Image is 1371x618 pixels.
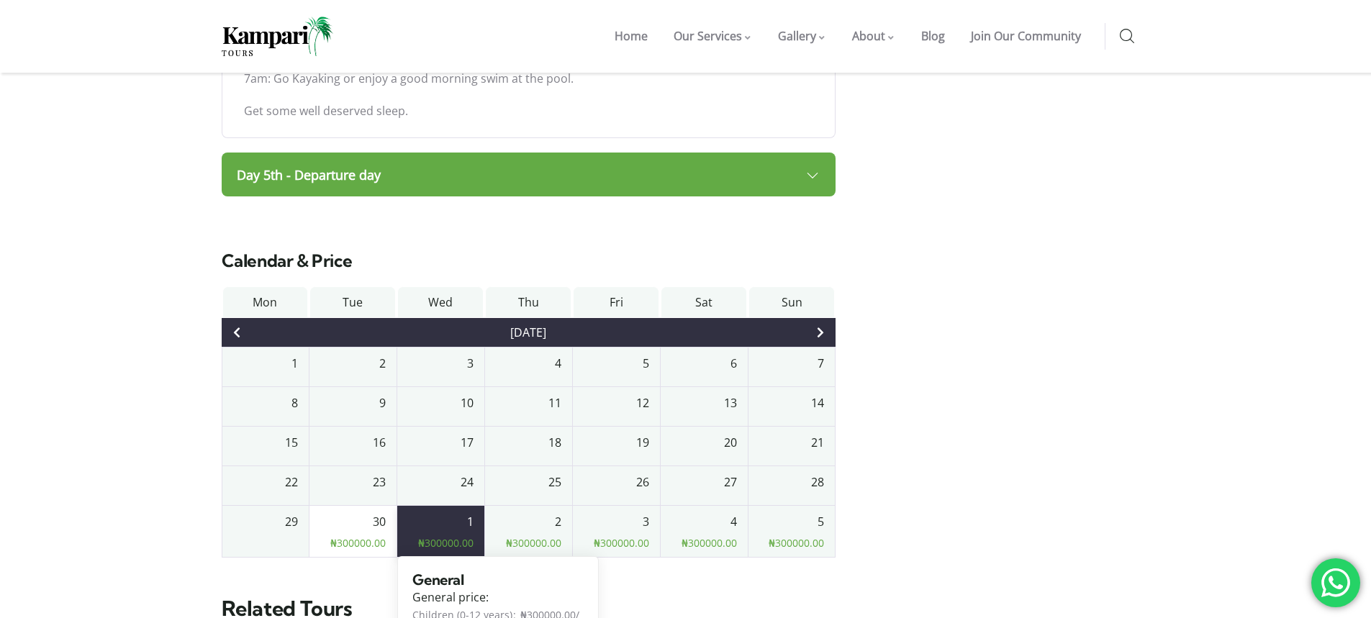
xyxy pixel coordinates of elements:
div: 15 [233,434,299,451]
div: 2 [320,355,386,372]
span: Gallery [778,28,816,44]
span: ₦ [418,536,425,550]
div: 10 [408,394,474,412]
div: Sun [748,286,835,318]
span: 300000.00 [769,536,824,550]
div: 13 [671,394,737,412]
h4: General [412,571,584,589]
p: Get some well deserved sleep. [244,101,814,122]
span: Join Our Community [971,28,1081,44]
div: 5 [759,513,824,530]
div: 23 [320,473,386,491]
span: ₦ [594,536,600,550]
div: Fri [573,286,659,318]
div: 29 [233,513,299,530]
span: About [852,28,885,44]
div: Thu [485,286,571,318]
span: Blog [921,28,945,44]
div: 17 [408,434,474,451]
span: Our Services [674,28,742,44]
div: [DATE] [222,318,836,347]
span: ₦ [506,536,512,550]
div: 5 [584,355,649,372]
span: ₦ [330,536,337,550]
div: 20 [671,434,737,451]
span: ₦ [769,536,775,550]
h3: Calendar & Price [222,250,836,271]
p: 7am: Go Kayaking or enjoy a good morning swim at the pool. [244,68,814,89]
span: ₦ [682,536,688,550]
div: Mon [222,286,309,318]
div: 2 [496,513,561,530]
img: Home [222,17,333,56]
div: 22 [233,473,299,491]
div: 'Chat [1311,558,1360,607]
div: 9 [320,394,386,412]
div: 6 [671,355,737,372]
div: 1 [408,513,474,530]
a: Day 5th - Departure day [222,153,836,197]
div: 7 [759,355,824,372]
div: 26 [584,473,649,491]
span: 300000.00 [330,536,386,550]
div: 11 [496,394,561,412]
div: 4 [496,355,561,372]
div: 19 [584,434,649,451]
div: 1 [233,355,299,372]
div: 21 [759,434,824,451]
div: 18 [496,434,561,451]
div: Sat [661,286,747,318]
span: 300000.00 [682,536,737,550]
div: 4 [671,513,737,530]
div: 24 [408,473,474,491]
div: 30 [320,513,386,530]
div: 16 [320,434,386,451]
div: 28 [759,473,824,491]
div: 12 [584,394,649,412]
span: Home [615,28,648,44]
span: General price: [412,589,584,605]
div: 8 [233,394,299,412]
div: 25 [496,473,561,491]
span: 300000.00 [594,536,649,550]
div: 3 [584,513,649,530]
div: Wed [397,286,484,318]
div: 27 [671,473,737,491]
div: Tue [309,286,396,318]
div: 14 [759,394,824,412]
span: 300000.00 [418,536,474,550]
div: 3 [408,355,474,372]
span: 300000.00 [506,536,561,550]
